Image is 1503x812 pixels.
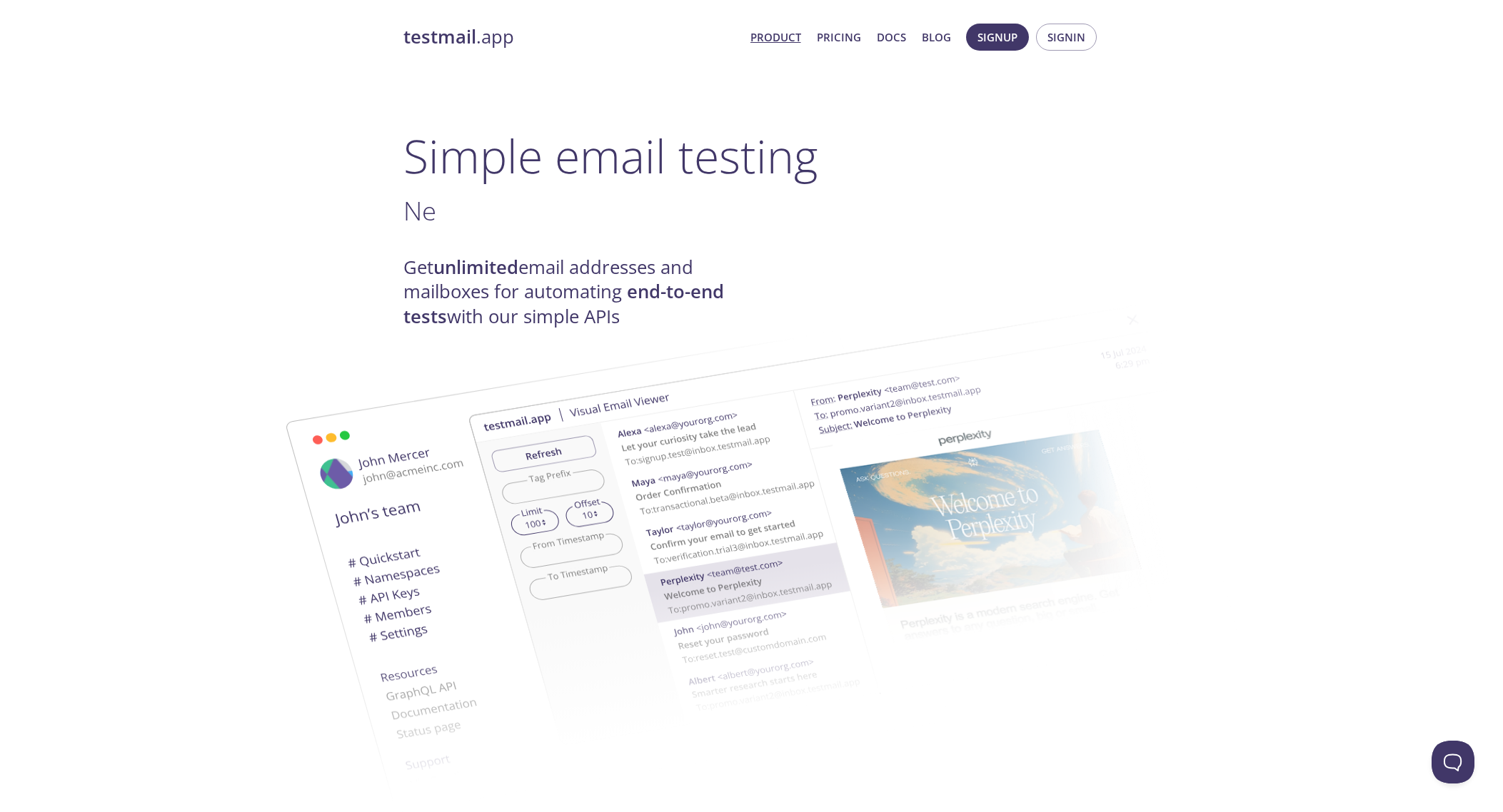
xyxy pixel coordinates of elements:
h4: Get email addresses and mailboxes for automating with our simple APIs [403,255,752,329]
button: Signin [1036,24,1097,51]
strong: testmail [403,24,476,49]
span: Signin [1047,28,1085,46]
a: Product [750,28,801,46]
img: testmail-email-viewer [468,284,1239,767]
h1: Simple email testing [403,128,1100,183]
iframe: Help Scout Beacon - Open [1432,741,1474,783]
a: Docs [877,28,906,46]
span: Signup [977,28,1017,46]
span: Ne [403,193,436,228]
a: testmail.app [403,25,739,49]
button: Signup [966,24,1029,51]
strong: unlimited [433,255,518,280]
a: Blog [922,28,951,46]
strong: end-to-end tests [403,279,724,328]
a: Pricing [817,28,861,46]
